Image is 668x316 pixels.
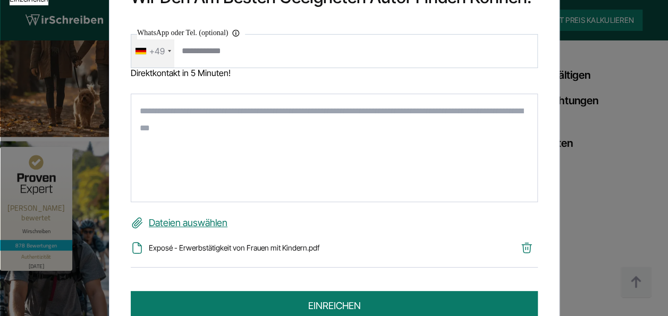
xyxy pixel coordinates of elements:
[131,242,497,254] li: Exposé - Erwerbstätigkeit von Frauen mit Kindern.pdf
[131,214,538,231] label: Dateien auswählen
[149,43,165,60] div: +49
[137,27,245,39] label: WhatsApp oder Tel. (optional)
[131,35,174,68] div: Telephone country code
[131,68,538,78] div: Direktkontakt in 5 Minuten!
